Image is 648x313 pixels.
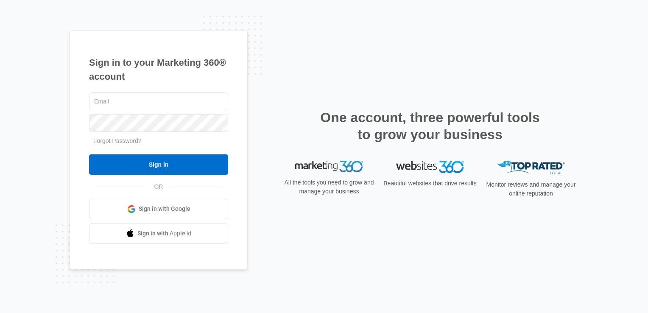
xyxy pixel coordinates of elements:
[318,109,542,143] h2: One account, three powerful tools to grow your business
[497,161,565,175] img: Top Rated Local
[282,178,377,196] p: All the tools you need to grow and manage your business
[89,199,228,219] a: Sign in with Google
[483,180,578,198] p: Monitor reviews and manage your online reputation
[148,182,169,191] span: OR
[295,161,363,173] img: Marketing 360
[89,92,228,110] input: Email
[93,137,142,144] a: Forgot Password?
[139,204,190,213] span: Sign in with Google
[383,179,478,188] p: Beautiful websites that drive results
[89,56,228,84] h1: Sign in to your Marketing 360® account
[89,154,228,175] input: Sign In
[89,224,228,244] a: Sign in with Apple Id
[137,229,192,238] span: Sign in with Apple Id
[396,161,464,173] img: Websites 360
